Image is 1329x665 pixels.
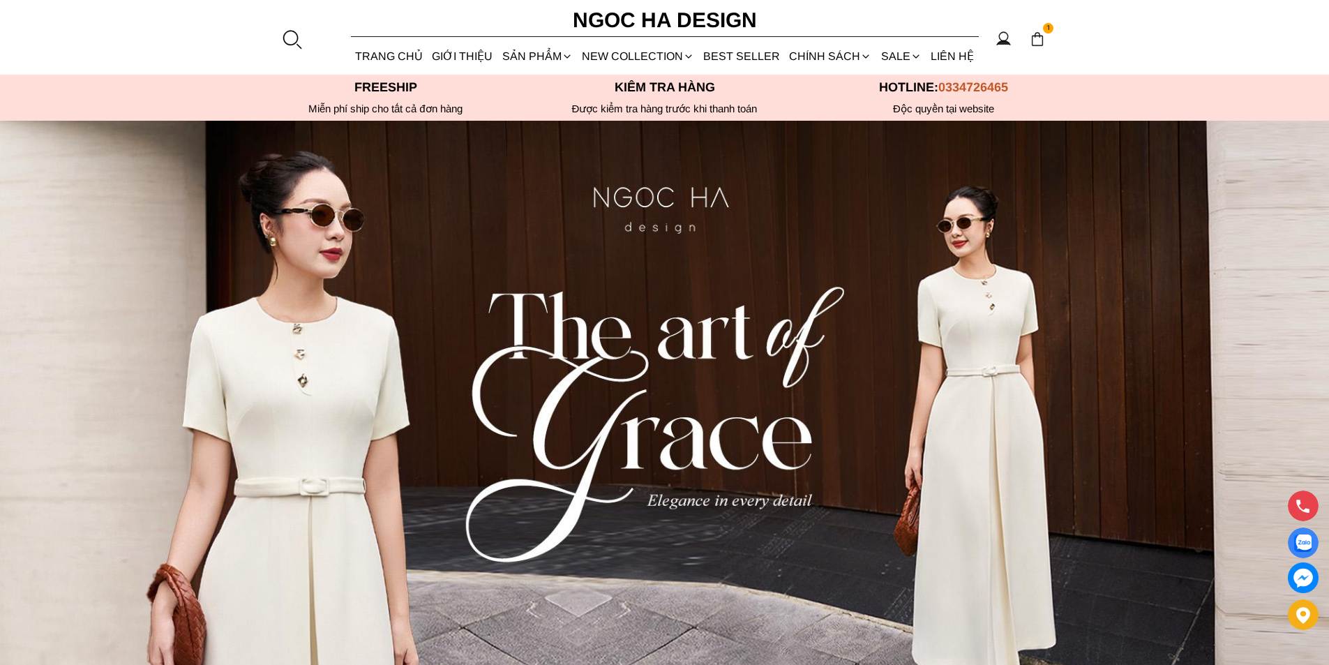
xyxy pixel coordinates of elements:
[1030,31,1045,47] img: img-CART-ICON-ksit0nf1
[497,38,577,75] div: SẢN PHẨM
[525,103,804,115] p: Được kiểm tra hàng trước khi thanh toán
[1288,528,1319,558] a: Display image
[246,80,525,95] p: Freeship
[1294,535,1312,552] img: Display image
[577,38,698,75] a: NEW COLLECTION
[1288,562,1319,593] a: messenger
[699,38,785,75] a: BEST SELLER
[938,80,1008,94] span: 0334726465
[351,38,428,75] a: TRANG CHỦ
[804,103,1083,115] h6: Độc quyền tại website
[428,38,497,75] a: GIỚI THIỆU
[785,38,876,75] div: Chính sách
[804,80,1083,95] p: Hotline:
[615,80,715,94] font: Kiểm tra hàng
[560,3,769,37] a: Ngoc Ha Design
[246,103,525,115] div: Miễn phí ship cho tất cả đơn hàng
[926,38,978,75] a: LIÊN HỆ
[876,38,926,75] a: SALE
[1043,23,1054,34] span: 1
